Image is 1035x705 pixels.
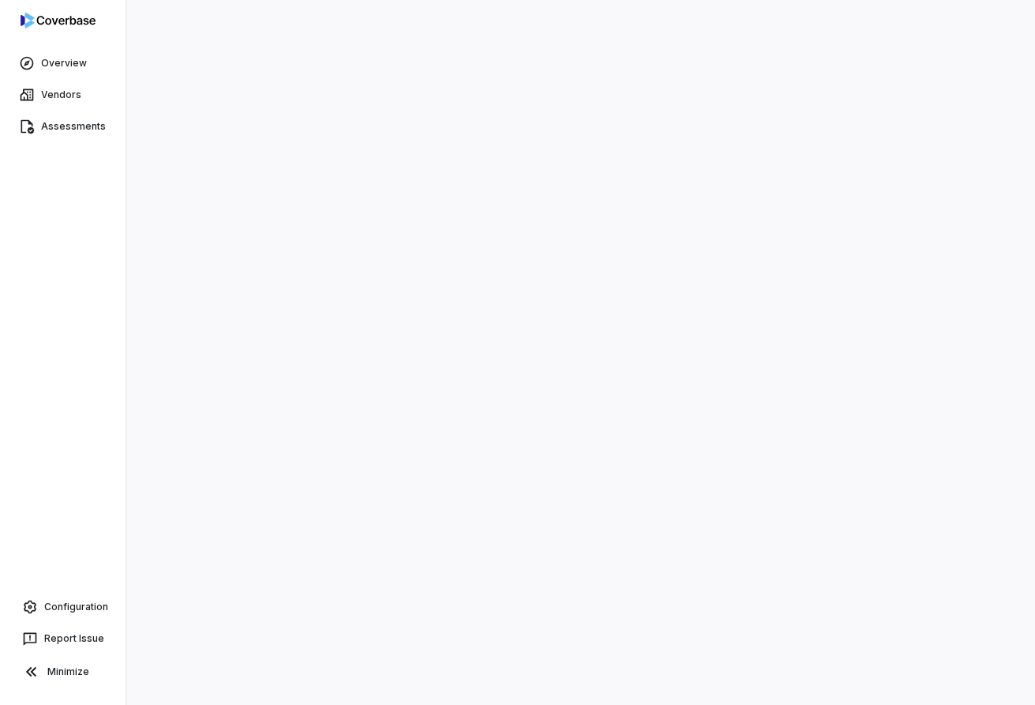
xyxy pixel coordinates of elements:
[6,656,119,688] button: Minimize
[3,112,122,141] a: Assessments
[3,49,122,77] a: Overview
[6,593,119,621] a: Configuration
[3,81,122,109] a: Vendors
[21,13,96,28] img: logo-D7KZi-bG.svg
[6,624,119,653] button: Report Issue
